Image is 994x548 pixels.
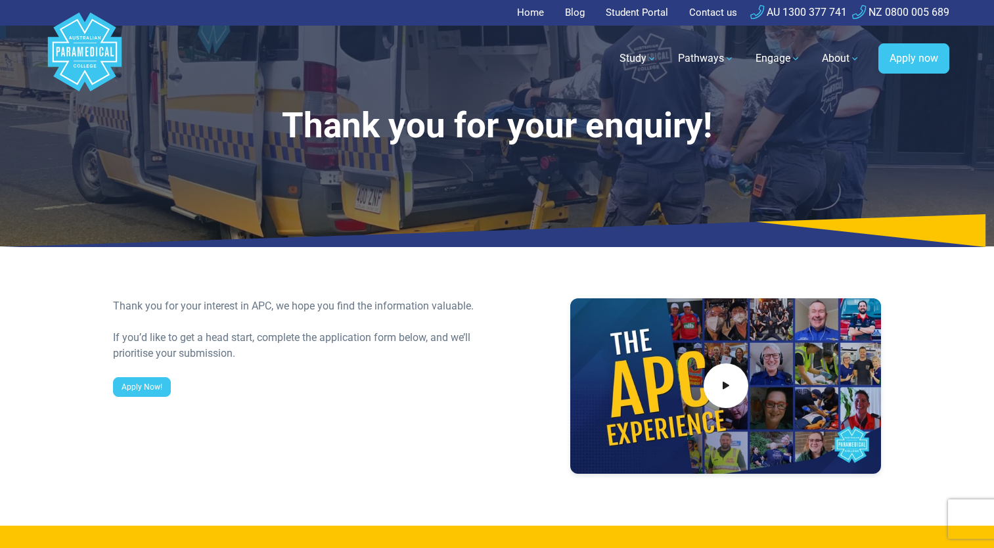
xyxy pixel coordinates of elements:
[113,105,882,147] h1: Thank you for your enquiry!
[113,377,171,397] a: Apply Now!
[750,6,847,18] a: AU 1300 377 741
[814,40,868,77] a: About
[878,43,949,74] a: Apply now
[113,298,489,314] div: Thank you for your interest in APC, we hope you find the information valuable.
[748,40,809,77] a: Engage
[612,40,665,77] a: Study
[852,6,949,18] a: NZ 0800 005 689
[45,26,124,92] a: Australian Paramedical College
[113,330,489,361] div: If you’d like to get a head start, complete the application form below, and we’ll prioritise your...
[670,40,742,77] a: Pathways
